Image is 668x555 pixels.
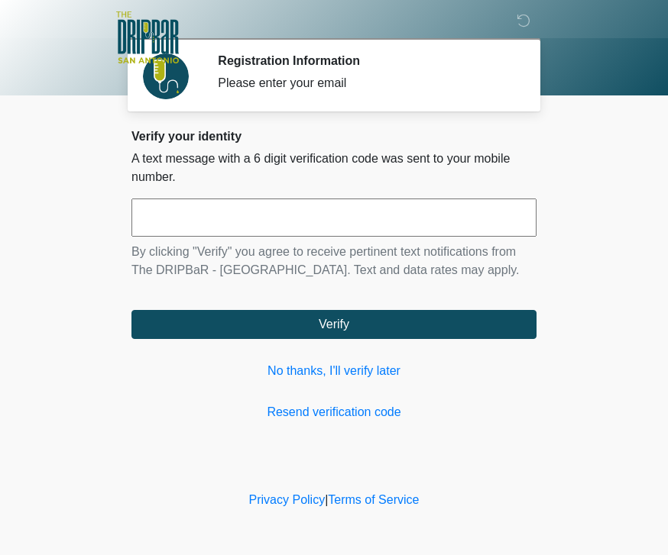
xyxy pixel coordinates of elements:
[116,11,179,65] img: The DRIPBaR - San Antonio Fossil Creek Logo
[218,74,514,92] div: Please enter your email
[131,150,537,186] p: A text message with a 6 digit verification code was sent to your mobile number.
[249,493,326,506] a: Privacy Policy
[328,493,419,506] a: Terms of Service
[131,403,537,421] a: Resend verification code
[131,243,537,279] p: By clicking "Verify" you agree to receive pertinent text notifications from The DRIPBaR - [GEOGRA...
[143,53,189,99] img: Agent Avatar
[325,493,328,506] a: |
[131,310,537,339] button: Verify
[131,129,537,144] h2: Verify your identity
[131,362,537,380] a: No thanks, I'll verify later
